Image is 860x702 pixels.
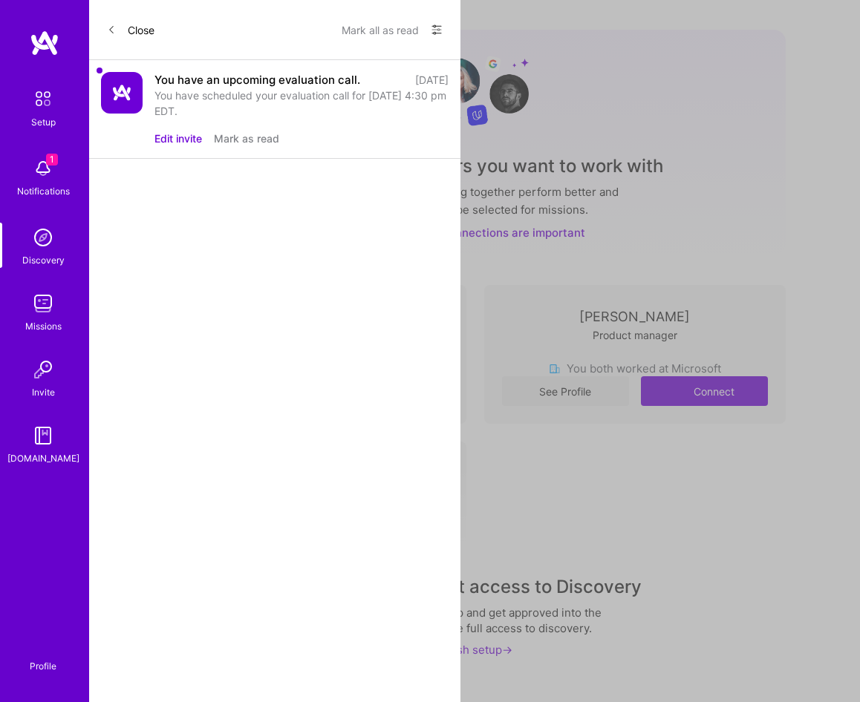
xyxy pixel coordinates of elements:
[7,450,79,466] div: [DOMAIN_NAME]
[101,72,143,114] img: Company Logo
[154,88,449,119] div: You have scheduled your evaluation call for [DATE] 4:30 pm EDT.
[28,289,58,318] img: teamwork
[107,18,154,42] button: Close
[214,131,279,146] button: Mark as read
[154,72,360,88] div: You have an upcoming evaluation call.
[28,421,58,450] img: guide book
[22,252,65,268] div: Discovery
[28,154,58,183] img: bell
[28,223,58,252] img: discovery
[17,183,70,199] div: Notifications
[31,114,56,130] div: Setup
[25,643,62,672] a: Profile
[154,131,202,146] button: Edit invite
[25,318,62,334] div: Missions
[342,18,419,42] button: Mark all as read
[46,154,58,165] span: 1
[30,30,59,56] img: logo
[30,658,56,672] div: Profile
[32,384,55,400] div: Invite
[415,72,449,88] div: [DATE]
[27,83,59,114] img: setup
[28,355,58,384] img: Invite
